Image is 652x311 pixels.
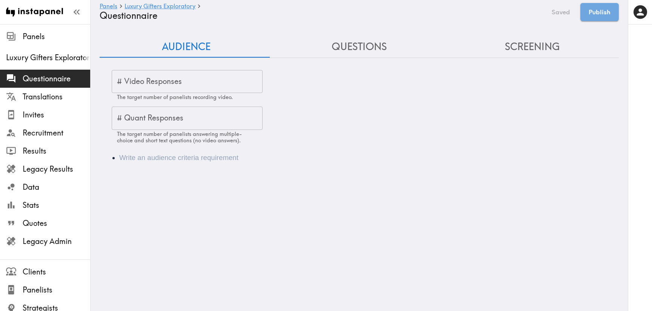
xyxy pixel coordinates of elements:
[100,143,619,172] div: Audience
[125,3,195,10] a: Luxury Gifters Exploratory
[23,128,90,138] span: Recruitment
[23,236,90,247] span: Legacy Admin
[23,91,90,102] span: Translations
[117,94,233,101] span: The target number of panelists recording video.
[23,31,90,42] span: Panels
[23,73,90,84] span: Questionnaire
[580,3,619,21] button: Publish
[23,110,90,120] span: Invites
[446,36,619,58] button: Screening
[23,200,90,210] span: Stats
[117,131,242,144] span: The target number of panelists answering multiple-choice and short text questions (no video answe...
[100,10,541,21] h4: Questionnaire
[100,36,619,58] div: Questionnaire Audience/Questions/Screening Tab Navigation
[23,285,90,295] span: Panelists
[100,3,117,10] a: Panels
[6,52,90,63] span: Luxury Gifters Exploratory
[23,218,90,229] span: Quotes
[273,36,446,58] button: Questions
[23,146,90,156] span: Results
[23,164,90,174] span: Legacy Results
[100,36,273,58] button: Audience
[23,267,90,277] span: Clients
[23,182,90,192] span: Data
